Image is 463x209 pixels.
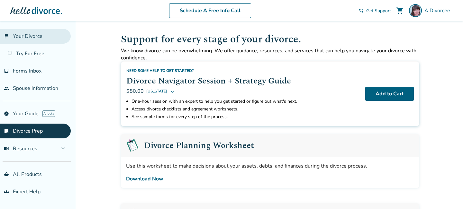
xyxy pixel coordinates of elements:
h1: Support for every stage of your divorce. [121,31,419,47]
span: groups [4,189,9,194]
span: Get Support [366,8,391,14]
span: explore [4,111,9,116]
span: expand_more [59,145,67,152]
span: Need some help to get started? [126,68,194,73]
li: Access divorce checklists and agreement worksheets. [132,105,360,113]
span: shopping_cart [396,7,404,14]
p: We know divorce can be overwhelming. We offer guidance, resources, and services that can help you... [121,47,419,61]
span: phone_in_talk [359,8,364,13]
span: people [4,86,9,91]
span: [US_STATE] [146,87,167,95]
li: See sample forms for every step of the process. [132,113,360,121]
h2: Divorce Navigator Session + Strategy Guide [126,74,360,87]
span: AI beta [42,110,55,117]
img: DL [166,175,174,183]
iframe: Chat Widget [431,178,463,209]
span: shopping_basket [4,172,9,177]
li: One-hour session with an expert to help you get started or figure out what's next. [132,98,360,105]
span: flag_2 [4,34,9,39]
div: Use this worksheet to make decisions about your assets, debts, and finances during the divorce pr... [126,162,414,170]
span: Forms Inbox [13,67,41,74]
span: list_alt_check [4,128,9,134]
button: Add to Cart [365,87,414,101]
button: [US_STATE] [146,87,175,95]
h2: Divorce Planning Worksheet [144,141,254,150]
img: Annie Rimbach [409,4,422,17]
span: Resources [4,145,37,152]
span: inbox [4,68,9,74]
span: menu_book [4,146,9,151]
span: A Divorcee [424,7,453,14]
a: Download Now [126,175,414,183]
a: phone_in_talkGet Support [359,8,391,14]
img: Pre-Leaving Checklist [126,139,139,152]
span: $50.00 [126,88,144,95]
a: Schedule A Free Info Call [169,3,251,18]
